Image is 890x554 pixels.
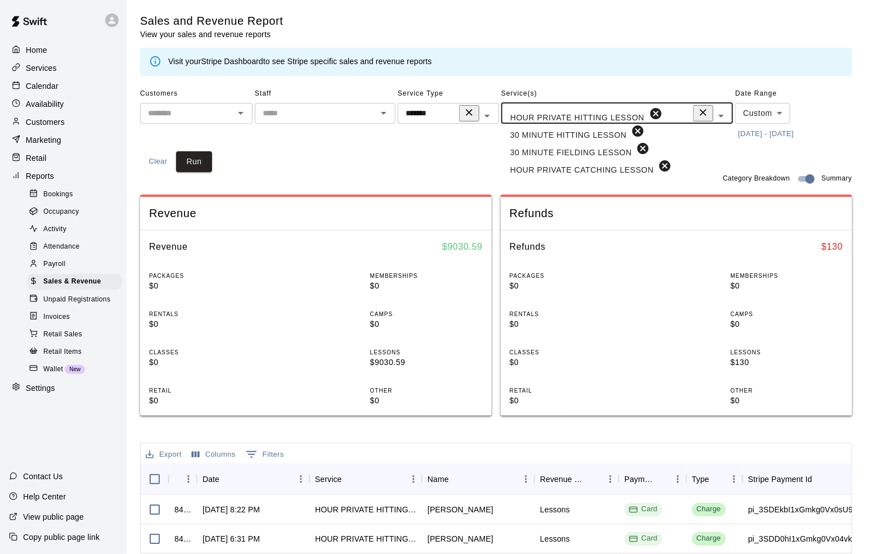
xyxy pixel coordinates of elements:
a: Attendance [27,238,127,256]
button: Sort [449,471,465,487]
a: Services [9,60,118,76]
span: Category Breakdown [723,173,790,184]
div: Charge [696,504,721,515]
div: Date [203,463,219,495]
div: Name [422,463,534,495]
a: Settings [9,380,118,397]
div: Home [9,42,118,58]
div: HOUR PRIVATE CATCHING LESSON [506,159,672,175]
p: $0 [149,395,262,407]
h6: $ 130 [821,240,843,254]
div: 846791 [174,504,191,515]
div: Calendar [9,78,118,94]
div: Type [692,463,709,495]
p: MEMBERSHIPS [731,272,843,280]
span: Retail Sales [43,329,82,340]
button: Menu [726,471,743,488]
p: $130 [731,357,843,368]
button: Menu [602,471,619,488]
a: Invoices [27,308,127,326]
div: Availability [9,96,118,112]
span: Bookings [43,189,73,200]
a: Retail [9,150,118,166]
p: $0 [149,357,262,368]
div: Date [197,463,309,495]
p: CLASSES [149,348,262,357]
span: 30 MINUTE FIELDING LESSON [506,148,636,157]
span: Summary [821,173,852,184]
button: Sort [586,471,602,487]
span: HOUR PRIVATE CATCHING LESSON [506,165,658,174]
p: LESSONS [731,348,843,357]
p: $0 [510,318,622,330]
span: New [65,366,85,372]
div: 30 MINUTE FIELDING LESSON [506,142,672,158]
div: Sales & Revenue [27,274,122,290]
p: View public page [23,511,84,523]
div: Invoices [27,309,122,325]
a: Occupancy [27,203,127,220]
p: CAMPS [370,310,483,318]
button: Open [713,108,729,124]
p: Marketing [26,134,61,146]
button: Open [233,105,249,121]
div: Name [428,463,449,495]
button: Menu [518,471,534,488]
div: Payment Method [619,463,686,495]
p: $0 [731,395,843,407]
button: Open [376,105,392,121]
span: Staff [255,85,395,103]
span: HOUR PRIVATE HITTING LESSON [506,113,649,122]
div: Attendance [27,239,122,255]
p: Copy public page link [23,532,100,543]
button: Menu [293,471,309,488]
p: View your sales and revenue reports [140,29,284,40]
button: Sort [709,471,725,487]
span: Wallet [43,364,63,375]
span: Unpaid Registrations [43,294,110,305]
span: Occupancy [43,206,79,218]
p: $0 [731,280,843,292]
div: Payment Method [624,463,654,495]
span: Attendance [43,241,80,253]
div: Card [629,533,658,544]
p: $0 [370,318,483,330]
div: Lessons [540,504,570,515]
span: Date Range [735,85,834,103]
div: HOUR PRIVATE HITTING LESSON [315,504,416,515]
button: Sort [654,471,669,487]
button: Sort [342,471,358,487]
div: 846499 [174,533,191,544]
div: Sep 30, 2025, 6:31 PM [203,533,260,544]
span: Retail Items [43,346,82,358]
p: PACKAGES [510,272,622,280]
button: Sort [219,471,235,487]
p: Availability [26,98,64,110]
a: Reports [9,168,118,184]
a: Sales & Revenue [27,273,127,291]
a: Stripe Dashboard [201,57,263,66]
p: $9030.59 [370,357,483,368]
p: LESSONS [370,348,483,357]
p: $0 [731,318,843,330]
a: Retail Sales [27,326,127,343]
div: Type [686,463,743,495]
h6: Revenue [149,240,188,254]
div: Service [315,463,342,495]
p: MEMBERSHIPS [370,272,483,280]
div: HOUR PRIVATE HITTING LESSON [506,107,672,123]
span: Refunds [510,206,843,221]
p: $0 [510,280,622,292]
button: Clear [140,151,176,172]
div: Revenue Category [534,463,619,495]
p: $0 [510,357,622,368]
div: WalletNew [27,362,122,377]
button: Menu [180,471,197,488]
button: Menu [669,471,686,488]
div: Card [629,504,658,515]
p: Services [26,62,57,74]
p: Customers [26,116,65,128]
